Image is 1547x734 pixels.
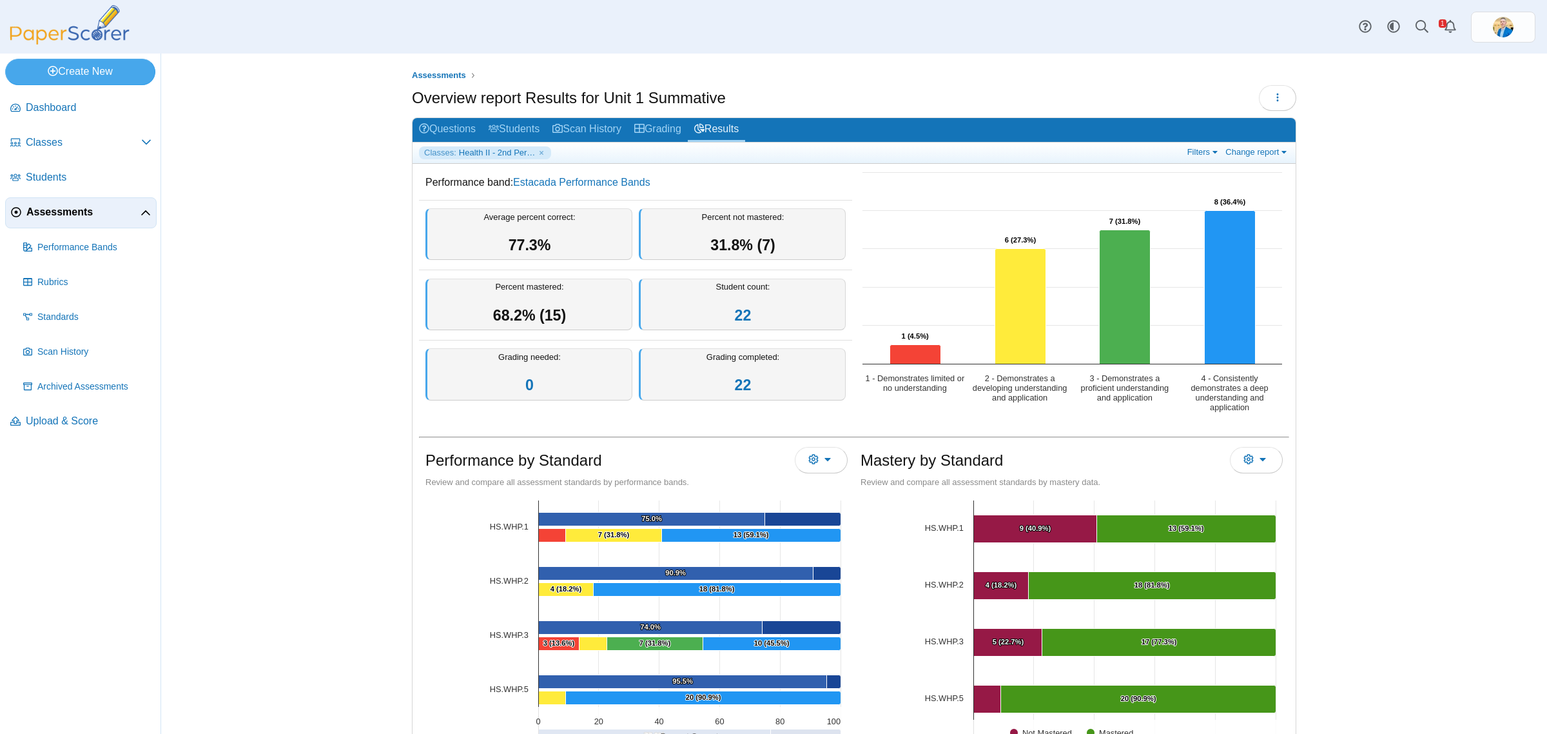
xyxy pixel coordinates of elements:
a: Standards [18,302,157,333]
path: [object Object], 25. Average Percent Not Correct. [765,513,841,526]
path: [object Object], 10. 4 - Consistently demonstrates a deep understanding and application. [703,637,841,651]
path: [object Object], 4. Not Mastered. [974,572,1029,600]
span: Classes [26,135,141,150]
span: 77.3% [509,237,551,253]
a: [object Object] [490,630,529,640]
path: 3 - Demonstrates a proficient understanding and application, 7. Overall Assessment Performance. [1100,230,1151,364]
text: 3 - Demonstrates a proficient understanding and application [1081,373,1169,402]
span: Performance Bands [37,241,151,254]
a: Filters [1184,146,1223,157]
text: 20 (90.9%) [686,693,721,701]
a: Rubrics [18,267,157,298]
text: 0 [536,717,540,726]
div: Percent not mastered: [639,208,846,261]
text: 9 (40.9%) [1020,524,1051,532]
span: Health II - 2nd Period [459,147,536,159]
span: Rubrics [37,276,151,289]
button: More options [1230,447,1283,473]
span: Scan History [37,346,151,359]
a: Grading [628,118,688,142]
text: 18 (81.8%) [1134,581,1170,589]
a: Classes: Health II - 2nd Period [419,146,551,159]
path: [object Object], 13. 4 - Consistently demonstrates a deep understanding and application. [662,529,841,542]
span: Upload & Score [26,414,151,428]
text: 2 - Demonstrates a developing understanding and application [973,373,1067,402]
a: Performance Bands [18,232,157,263]
text: 80 [775,717,784,726]
path: [object Object], 3. 1 - Demonstrates limited or no understanding. [539,637,579,651]
path: [object Object], 5. Not Mastered. [974,629,1042,657]
span: Students [26,170,151,184]
h1: Overview report Results for Unit 1 Summative [412,87,726,109]
span: Archived Assessments [37,381,151,393]
path: [object Object], 20. Mastered. [1001,686,1276,713]
text: 20 (90.9%) [1121,695,1156,702]
a: HS.WHP.2 [925,580,964,590]
text: 10 (45.5%) [754,639,790,647]
a: 0 [525,377,534,393]
path: [object Object], 2. Not Mastered. [974,686,1001,713]
text: 18 (81.8%) [699,585,735,593]
path: [object Object], 7. 2 - Demonstrates a developing understanding and application. [566,529,662,542]
text: 4 (18.2%) [550,585,582,593]
div: Review and compare all assessment standards by performance bands. [425,477,848,488]
path: [object Object], 2. 1 - Demonstrates limited or no understanding. [539,529,566,542]
a: Create New [5,59,155,84]
text: 17 (77.3%) [1142,638,1177,646]
path: [object Object], 74.02598636363635. Average Percent Correct. [539,621,763,635]
a: Scan History [18,337,157,368]
a: 22 [735,377,752,393]
path: [object Object], 4. 2 - Demonstrates a developing understanding and application. [539,583,594,597]
text: 75.0% [641,515,662,522]
span: Assessments [412,70,466,80]
text: 5 (22.7%) [993,638,1024,646]
text: 3 (13.6%) [543,639,575,647]
span: Dashboard [26,101,151,115]
span: Classes: [424,147,456,159]
tspan: HS.WHP.5 [490,684,529,694]
path: [object Object], 90.9090909090909. Average Percent Correct. [539,567,813,580]
div: Grading completed: [639,348,846,401]
path: [object Object], 9.090909090909093. Average Percent Not Correct. [813,567,841,580]
a: Assessments [5,197,157,228]
a: HS.WHP.5 [925,693,964,703]
span: Assessments [26,205,141,219]
tspan: HS.WHP.3 [490,630,529,640]
path: [object Object], 18. 4 - Consistently demonstrates a deep understanding and application. [594,583,841,597]
div: Average percent correct: [425,208,632,261]
a: Students [482,118,546,142]
path: [object Object], 4.545454545454547. Average Percent Not Correct. [827,675,841,689]
a: Alerts [1436,13,1464,41]
path: [object Object], 95.45454545454545. Average Percent Correct. [539,675,827,689]
text: 6 (27.3%) [1005,236,1036,244]
text: 7 (31.8%) [1109,217,1141,225]
a: [object Object] [490,522,529,531]
text: 60 [715,717,724,726]
text: 1 - Demonstrates limited or no understanding [866,373,965,393]
span: 68.2% (15) [493,307,566,324]
div: Review and compare all assessment standards by mastery data. [861,477,1283,488]
h1: Performance by Standard [425,450,601,471]
div: Grading needed: [425,348,632,401]
tspan: HS.WHP.1 [490,522,529,531]
text: 4 (18.2%) [986,581,1017,589]
a: Assessments [409,68,469,84]
text: 95.5% [672,677,693,685]
a: HS.WHP.3 [925,637,964,646]
img: ps.jrF02AmRZeRNgPWo [1493,17,1513,37]
a: ps.jrF02AmRZeRNgPWo [1471,12,1535,43]
text: 4 - Consistently demonstrates a deep understanding and application [1191,373,1269,412]
h1: Mastery by Standard [861,450,1003,471]
a: Estacada Performance Bands [513,177,650,188]
a: Classes [5,128,157,159]
a: HS.WHP.1 [925,523,964,533]
path: 2 - Demonstrates a developing understanding and application, 6. Overall Assessment Performance. [995,249,1046,364]
path: [object Object], 17. Mastered. [1042,629,1276,657]
a: PaperScorer [5,35,134,46]
a: Archived Assessments [18,372,157,402]
text: 7 (31.8%) [639,639,671,647]
a: Results [688,118,745,142]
